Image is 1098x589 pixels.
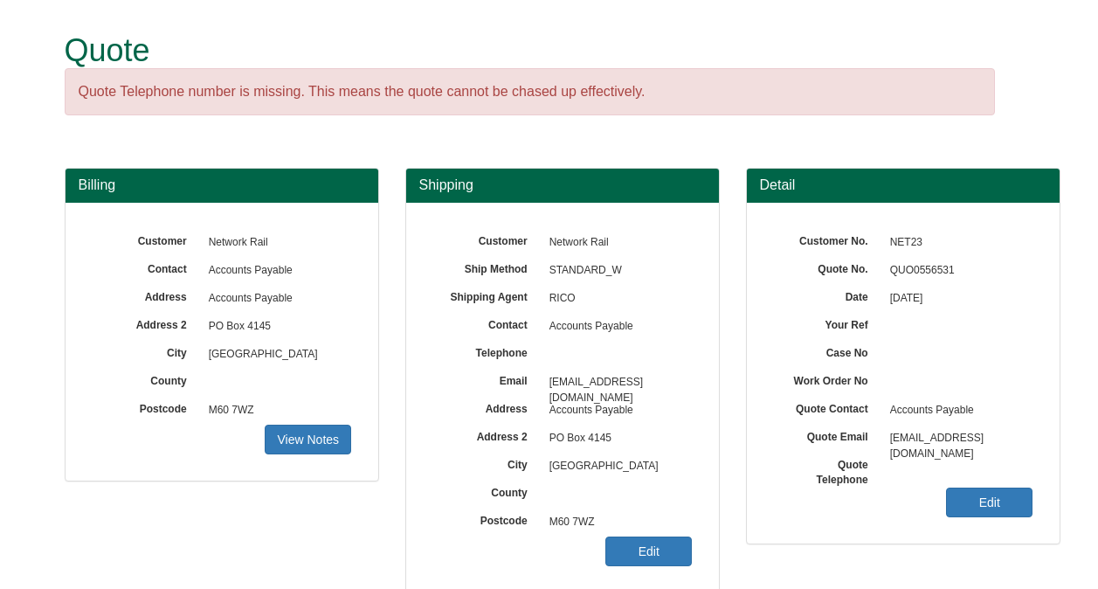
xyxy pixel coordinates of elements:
[432,257,541,277] label: Ship Method
[773,229,881,249] label: Customer No.
[200,285,352,313] span: Accounts Payable
[541,369,693,397] span: [EMAIL_ADDRESS][DOMAIN_NAME]
[881,285,1033,313] span: [DATE]
[92,313,200,333] label: Address 2
[605,537,692,566] a: Edit
[92,341,200,361] label: City
[432,341,541,361] label: Telephone
[541,453,693,481] span: [GEOGRAPHIC_DATA]
[773,397,881,417] label: Quote Contact
[541,285,693,313] span: RICO
[92,257,200,277] label: Contact
[432,509,541,529] label: Postcode
[92,229,200,249] label: Customer
[881,397,1033,425] span: Accounts Payable
[881,229,1033,257] span: NET23
[65,33,995,68] h1: Quote
[432,425,541,445] label: Address 2
[773,369,881,389] label: Work Order No
[541,229,693,257] span: Network Rail
[79,177,365,193] h3: Billing
[92,369,200,389] label: County
[760,177,1046,193] h3: Detail
[265,425,351,454] a: View Notes
[946,488,1032,517] a: Edit
[432,453,541,473] label: City
[773,341,881,361] label: Case No
[432,229,541,249] label: Customer
[773,285,881,305] label: Date
[92,285,200,305] label: Address
[200,229,352,257] span: Network Rail
[200,257,352,285] span: Accounts Payable
[541,425,693,453] span: PO Box 4145
[773,425,881,445] label: Quote Email
[419,177,706,193] h3: Shipping
[200,341,352,369] span: [GEOGRAPHIC_DATA]
[773,257,881,277] label: Quote No.
[200,397,352,425] span: M60 7WZ
[881,257,1033,285] span: QUO0556531
[92,397,200,417] label: Postcode
[881,425,1033,453] span: [EMAIL_ADDRESS][DOMAIN_NAME]
[541,509,693,537] span: M60 7WZ
[773,453,881,488] label: Quote Telephone
[432,397,541,417] label: Address
[773,313,881,333] label: Your Ref
[200,313,352,341] span: PO Box 4145
[432,285,541,305] label: Shipping Agent
[541,313,693,341] span: Accounts Payable
[541,397,693,425] span: Accounts Payable
[65,68,995,116] div: Quote Telephone number is missing. This means the quote cannot be chased up effectively.
[541,257,693,285] span: STANDARD_W
[432,313,541,333] label: Contact
[432,369,541,389] label: Email
[432,481,541,501] label: County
